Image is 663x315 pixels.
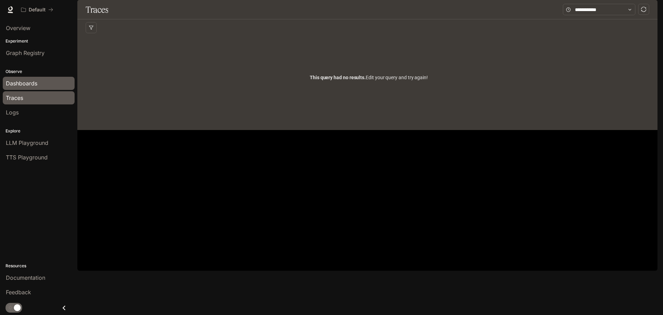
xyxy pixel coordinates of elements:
button: All workspaces [18,3,56,17]
p: Default [29,7,46,13]
h1: Traces [86,3,108,17]
span: Edit your query and try again! [310,74,428,81]
span: This query had no results. [310,75,366,80]
span: sync [641,7,646,12]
